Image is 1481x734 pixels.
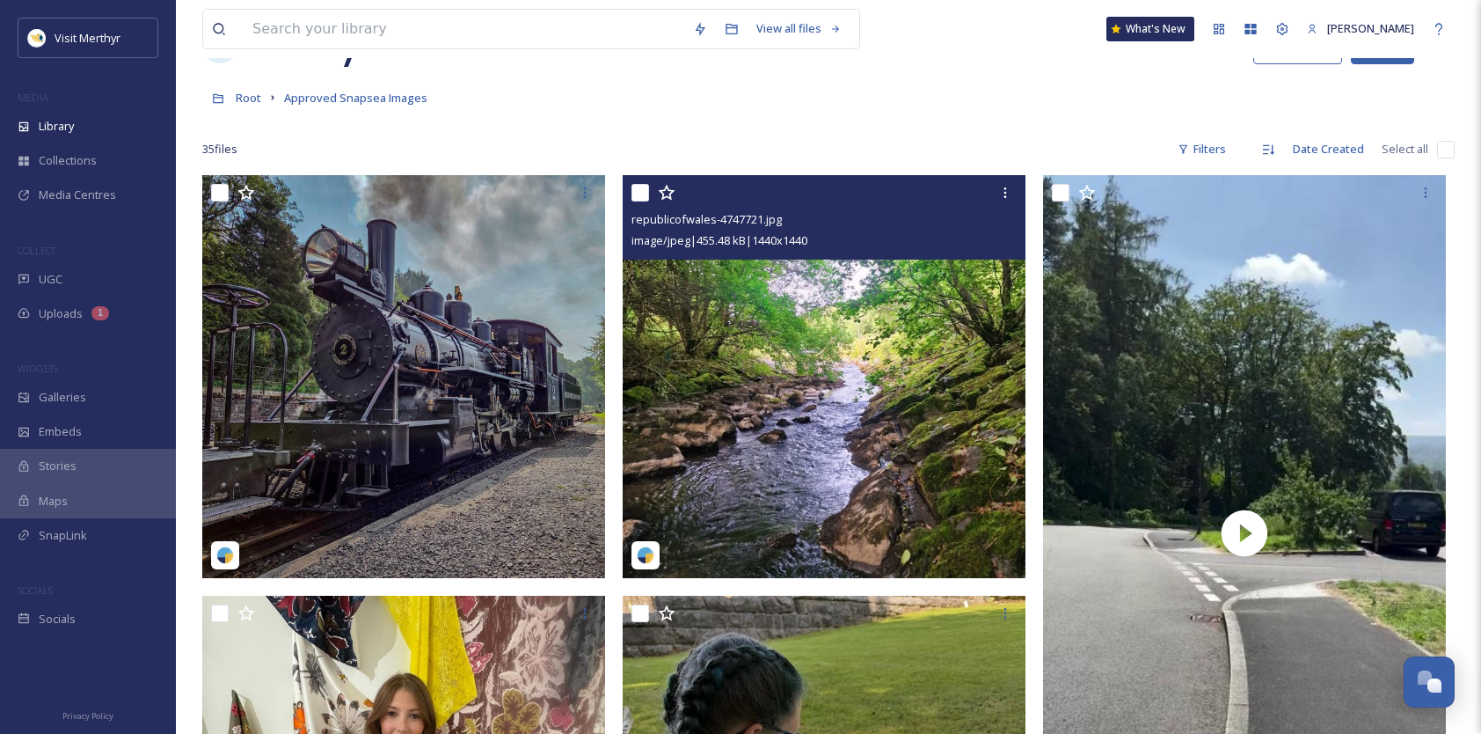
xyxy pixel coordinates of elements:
span: Select all [1382,141,1428,158]
span: UGC [39,271,62,288]
span: Visit Merthyr [55,30,120,46]
img: elchevato-5429285.jpg [202,175,605,578]
span: Maps [39,493,68,510]
span: Embeds [39,423,82,440]
span: Collections [39,152,97,169]
a: Privacy Policy [62,704,113,725]
img: republicofwales-4747721.jpg [623,175,1025,578]
span: SnapLink [39,527,87,544]
span: Root [236,90,261,106]
span: republicofwales-4747721.jpg [631,211,782,227]
img: snapsea-logo.png [637,547,654,564]
span: Uploads [39,305,83,322]
span: Library [39,118,74,135]
img: snapsea-logo.png [216,547,234,564]
span: image/jpeg | 455.48 kB | 1440 x 1440 [631,232,807,248]
a: View all files [748,11,850,46]
span: Privacy Policy [62,710,113,722]
div: Date Created [1284,132,1373,166]
span: Approved Snapsea Images [284,90,427,106]
a: Root [236,87,261,108]
span: Stories [39,458,77,474]
img: download.jpeg [28,29,46,47]
span: SOCIALS [18,584,53,597]
span: Galleries [39,389,86,406]
button: Open Chat [1404,657,1455,708]
span: WIDGETS [18,362,58,375]
input: Search your library [244,10,684,48]
span: [PERSON_NAME] [1327,20,1414,36]
div: Filters [1169,132,1235,166]
span: Media Centres [39,187,116,203]
a: [PERSON_NAME] [1298,11,1423,46]
span: MEDIA [18,91,48,104]
span: 35 file s [202,141,237,158]
a: What's New [1106,17,1194,41]
span: Socials [39,611,76,628]
a: Approved Snapsea Images [284,87,427,108]
div: 1 [91,306,109,320]
span: COLLECT [18,244,55,257]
